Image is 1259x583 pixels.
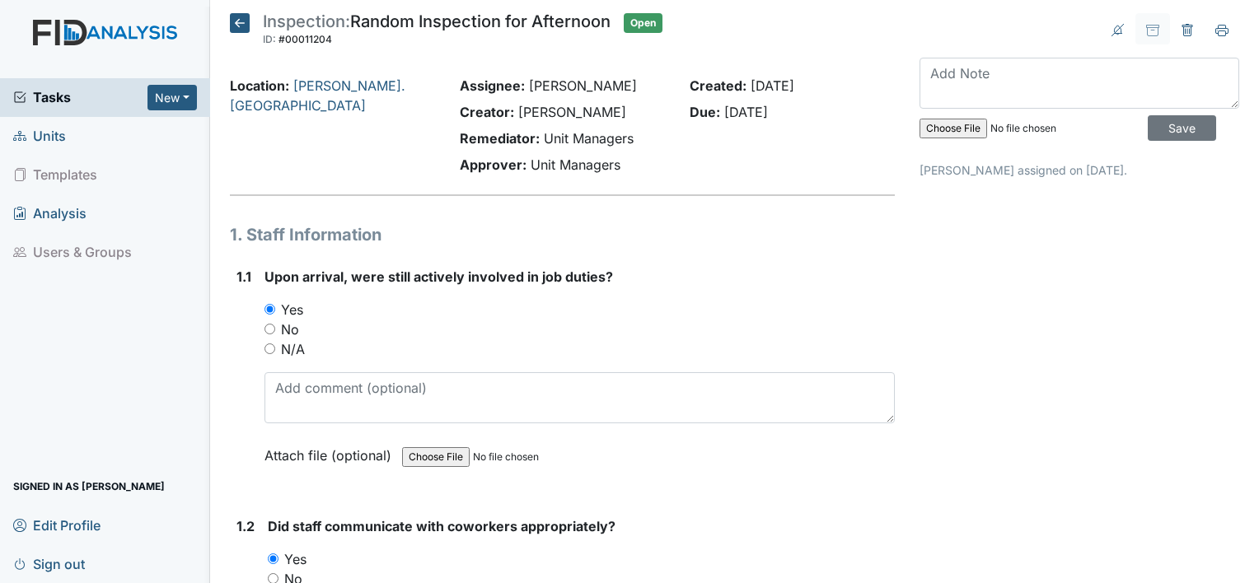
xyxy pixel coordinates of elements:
[624,13,662,33] span: Open
[13,512,101,538] span: Edit Profile
[264,436,398,465] label: Attach file (optional)
[724,104,768,120] span: [DATE]
[544,130,634,147] span: Unit Managers
[236,516,255,536] label: 1.2
[13,551,85,576] span: Sign out
[281,339,305,359] label: N/A
[690,104,720,120] strong: Due:
[230,77,289,94] strong: Location:
[268,553,278,564] input: Yes
[1148,115,1216,141] input: Save
[690,77,747,94] strong: Created:
[13,473,165,499] span: Signed in as [PERSON_NAME]
[460,104,514,120] strong: Creator:
[13,201,87,226] span: Analysis
[278,33,332,45] span: #00011204
[460,156,527,173] strong: Approver:
[531,156,620,173] span: Unit Managers
[263,13,611,49] div: Random Inspection for Afternoon
[281,300,303,319] label: Yes
[264,268,613,285] span: Upon arrival, were still actively involved in job duties?
[264,324,275,334] input: No
[460,77,525,94] strong: Assignee:
[13,124,66,149] span: Units
[230,222,895,247] h1: 1. Staff Information
[263,12,350,31] span: Inspection:
[751,77,794,94] span: [DATE]
[236,267,251,287] label: 1.1
[263,33,276,45] span: ID:
[264,304,275,315] input: Yes
[230,77,405,114] a: [PERSON_NAME]. [GEOGRAPHIC_DATA]
[281,319,299,339] label: No
[13,87,147,107] a: Tasks
[460,130,540,147] strong: Remediator:
[147,85,197,110] button: New
[529,77,637,94] span: [PERSON_NAME]
[518,104,626,120] span: [PERSON_NAME]
[920,161,1239,179] p: [PERSON_NAME] assigned on [DATE].
[264,343,275,354] input: N/A
[268,518,615,534] span: Did staff communicate with coworkers appropriately?
[284,549,307,569] label: Yes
